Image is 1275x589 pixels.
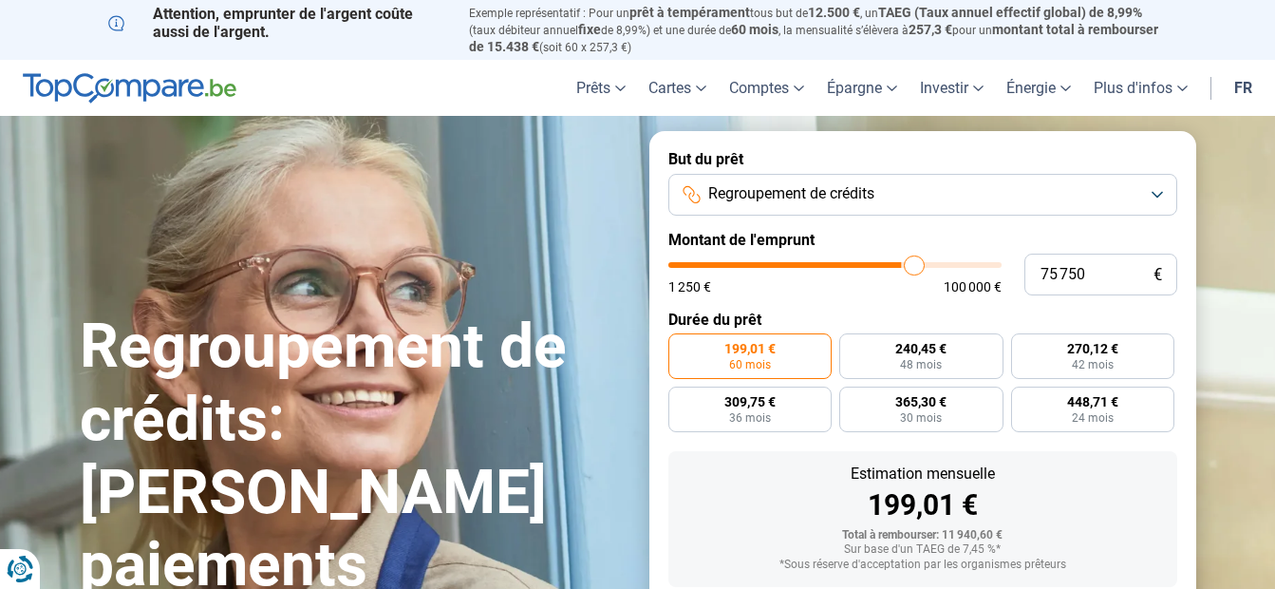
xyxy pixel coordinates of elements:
[668,174,1177,216] button: Regroupement de crédits
[578,22,601,37] span: fixe
[729,412,771,424] span: 36 mois
[724,395,776,408] span: 309,75 €
[724,342,776,355] span: 199,01 €
[469,5,1168,55] p: Exemple représentatif : Pour un tous but de , un (taux débiteur annuel de 8,99%) et une durée de ...
[816,60,909,116] a: Épargne
[668,231,1177,249] label: Montant de l'emprunt
[708,183,874,204] span: Regroupement de crédits
[469,22,1158,54] span: montant total à rembourser de 15.438 €
[731,22,778,37] span: 60 mois
[684,543,1162,557] div: Sur base d'un TAEG de 7,45 %*
[668,311,1177,329] label: Durée du prêt
[1072,359,1114,370] span: 42 mois
[718,60,816,116] a: Comptes
[878,5,1142,20] span: TAEG (Taux annuel effectif global) de 8,99%
[684,466,1162,482] div: Estimation mensuelle
[900,359,942,370] span: 48 mois
[895,342,947,355] span: 240,45 €
[637,60,718,116] a: Cartes
[995,60,1082,116] a: Énergie
[23,73,236,104] img: TopCompare
[909,22,952,37] span: 257,3 €
[1153,267,1162,283] span: €
[900,412,942,424] span: 30 mois
[1072,412,1114,424] span: 24 mois
[944,280,1002,294] span: 100 000 €
[668,150,1177,168] label: But du prêt
[684,491,1162,520] div: 199,01 €
[1223,60,1264,116] a: fr
[1067,342,1118,355] span: 270,12 €
[808,5,860,20] span: 12.500 €
[668,280,711,294] span: 1 250 €
[684,559,1162,572] div: *Sous réserve d'acceptation par les organismes prêteurs
[684,529,1162,542] div: Total à rembourser: 11 940,60 €
[895,395,947,408] span: 365,30 €
[629,5,750,20] span: prêt à tempérament
[1082,60,1199,116] a: Plus d'infos
[729,359,771,370] span: 60 mois
[108,5,446,41] p: Attention, emprunter de l'argent coûte aussi de l'argent.
[1067,395,1118,408] span: 448,71 €
[565,60,637,116] a: Prêts
[909,60,995,116] a: Investir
